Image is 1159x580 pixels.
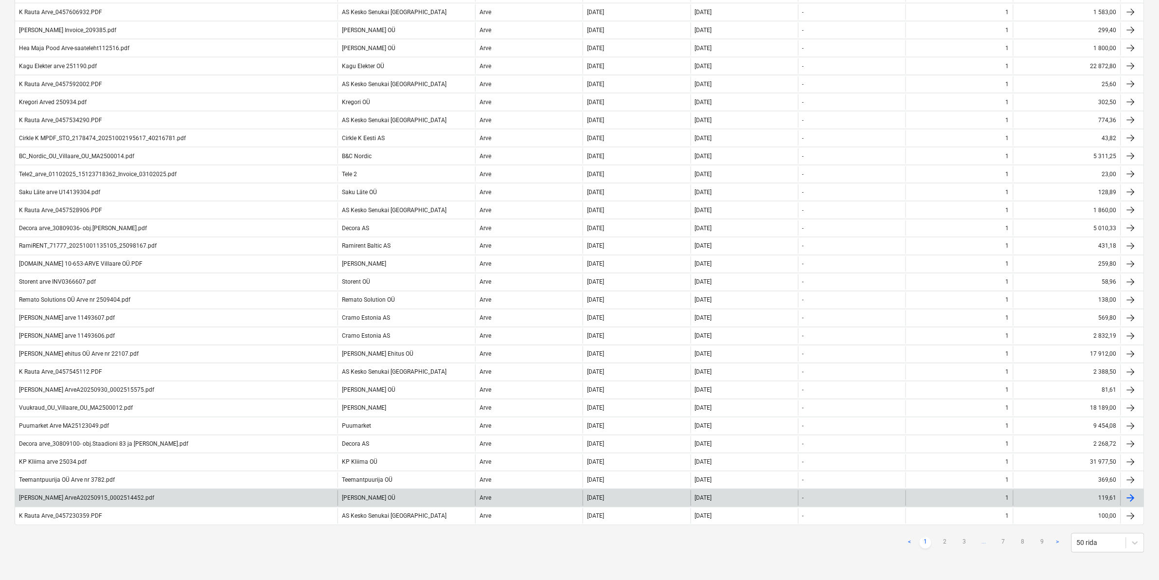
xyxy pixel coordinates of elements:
div: Arve [480,441,491,448]
div: 1 800,00 [1013,40,1121,56]
div: [DATE] [587,225,604,232]
div: Arve [480,423,491,430]
div: AS Kesko Senukai [GEOGRAPHIC_DATA] [342,207,446,214]
div: 1 [1006,333,1009,340]
div: - [802,333,804,340]
div: AS Kesko Senukai [GEOGRAPHIC_DATA] [342,9,446,16]
div: 2 268,72 [1013,436,1121,452]
div: 1 [1006,279,1009,286]
div: [DATE] [695,63,712,70]
div: 58,96 [1013,274,1121,290]
a: Page 9 [1036,537,1048,549]
div: [DATE] [587,423,604,430]
div: Storent OÜ [342,279,370,286]
div: 100,00 [1013,508,1121,524]
div: - [802,27,804,34]
div: 1 [1006,225,1009,232]
a: Page 2 [939,537,951,549]
div: Arve [480,63,491,70]
a: Page 3 [959,537,970,549]
div: Decora AS [342,441,369,448]
div: Arve [480,477,491,484]
div: - [802,261,804,268]
div: - [802,423,804,430]
div: [DATE] [587,27,604,34]
div: [DATE] [695,423,712,430]
div: 431,18 [1013,238,1121,254]
div: 1 [1006,117,1009,124]
div: Arve [480,315,491,322]
div: Kregori Arved 250934.pdf [19,99,87,106]
div: [DATE] [587,135,604,142]
div: [DATE] [695,513,712,520]
div: 23,00 [1013,166,1121,182]
div: - [802,279,804,286]
div: Saku Läte OÜ [342,189,377,196]
div: 5 010,33 [1013,220,1121,236]
div: Teemantpuurija OÜ Arve nr 3782.pdf [19,477,115,484]
div: - [802,513,804,520]
div: [DATE] [695,387,712,394]
a: Next page [1052,537,1064,549]
div: - [802,9,804,16]
div: 569,80 [1013,310,1121,326]
div: 81,61 [1013,382,1121,398]
a: Previous page [904,537,916,549]
div: - [802,477,804,484]
div: - [802,63,804,70]
div: 128,89 [1013,184,1121,200]
div: 2 388,50 [1013,364,1121,380]
div: Remato Solution OÜ [342,297,395,304]
div: 259,80 [1013,256,1121,272]
div: 9 454,08 [1013,418,1121,434]
div: [DOMAIN_NAME] 10-653-ARVE Villaare OÜ.PDF [19,261,143,268]
div: - [802,387,804,394]
div: [DATE] [587,513,604,520]
div: Arve [480,153,491,160]
div: Storent arve INV0366607.pdf [19,279,96,286]
div: 1 [1006,387,1009,394]
div: 1 [1006,189,1009,196]
a: Page 8 [1017,537,1029,549]
div: [PERSON_NAME] ArveA20250915_0002514452.pdf [19,495,154,502]
div: [DATE] [587,405,604,412]
div: [DATE] [587,459,604,466]
div: Kregori OÜ [342,99,370,106]
div: [DATE] [587,279,604,286]
div: RamiRENT_71777_20251001135105_25098167.pdf [19,243,157,250]
div: - [802,225,804,232]
div: 369,60 [1013,472,1121,488]
div: [DATE] [587,477,604,484]
div: Decora arve_30809100- obj.Staadioni 83 ja [PERSON_NAME].pdf [19,441,188,448]
div: [PERSON_NAME] OÜ [342,387,395,394]
div: 774,36 [1013,112,1121,128]
div: - [802,369,804,376]
div: [DATE] [695,261,712,268]
div: [DATE] [587,387,604,394]
div: [DATE] [695,279,712,286]
div: [PERSON_NAME] OÜ [342,45,395,52]
div: [PERSON_NAME] [342,405,386,412]
div: 25,60 [1013,76,1121,92]
div: - [802,405,804,412]
div: [PERSON_NAME] Ehitus OÜ [342,351,413,358]
div: 22 872,80 [1013,58,1121,74]
div: 1 [1006,45,1009,52]
div: Remato Solutions OÜ Arve nr 2509404.pdf [19,297,130,304]
div: [DATE] [587,171,604,178]
div: 119,61 [1013,490,1121,506]
div: Arve [480,351,491,358]
div: [DATE] [695,495,712,502]
div: - [802,297,804,304]
div: Arve [480,171,491,178]
div: - [802,135,804,142]
div: [DATE] [695,369,712,376]
div: Arve [480,189,491,196]
div: - [802,207,804,214]
div: 1 [1006,153,1009,160]
div: 43,82 [1013,130,1121,146]
div: [DATE] [695,189,712,196]
div: Cramo Estonia AS [342,333,390,340]
div: 1 [1006,9,1009,16]
div: 1 [1006,441,1009,448]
